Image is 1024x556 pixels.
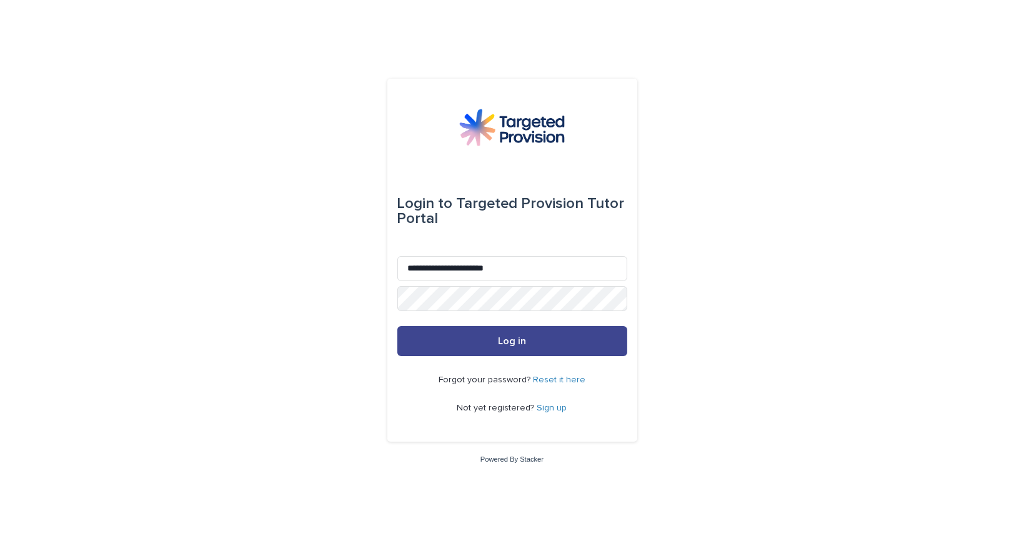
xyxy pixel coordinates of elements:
span: Login to [397,196,453,211]
button: Log in [397,326,627,356]
img: M5nRWzHhSzIhMunXDL62 [459,109,564,146]
span: Not yet registered? [457,404,537,412]
span: Log in [498,336,526,346]
a: Reset it here [533,375,585,384]
a: Powered By Stacker [480,455,544,463]
span: Forgot your password? [439,375,533,384]
a: Sign up [537,404,567,412]
div: Targeted Provision Tutor Portal [397,186,627,236]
